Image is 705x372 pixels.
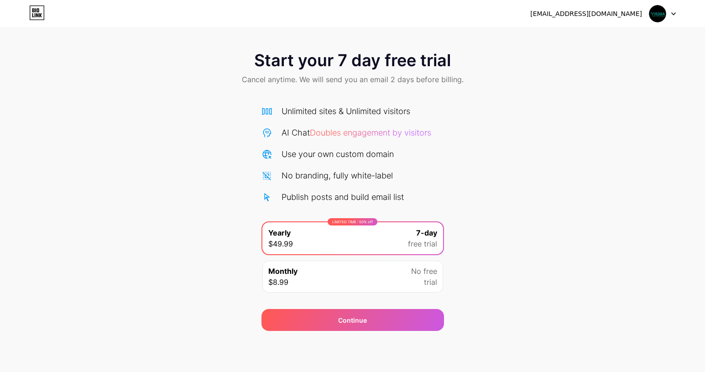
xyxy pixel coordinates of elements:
div: [EMAIL_ADDRESS][DOMAIN_NAME] [530,9,642,19]
span: Monthly [268,266,298,277]
span: Continue [338,315,367,325]
span: 7-day [416,227,437,238]
img: visdra [649,5,666,22]
span: trial [424,277,437,288]
span: $49.99 [268,238,293,249]
div: LIMITED TIME : 50% off [328,218,377,225]
span: free trial [408,238,437,249]
div: No branding, fully white-label [282,169,393,182]
span: Cancel anytime. We will send you an email 2 days before billing. [242,74,464,85]
span: No free [411,266,437,277]
span: Doubles engagement by visitors [310,128,431,137]
div: Publish posts and build email list [282,191,404,203]
span: $8.99 [268,277,288,288]
div: Unlimited sites & Unlimited visitors [282,105,410,117]
div: AI Chat [282,126,431,139]
span: Yearly [268,227,291,238]
span: Start your 7 day free trial [254,51,451,69]
div: Use your own custom domain [282,148,394,160]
